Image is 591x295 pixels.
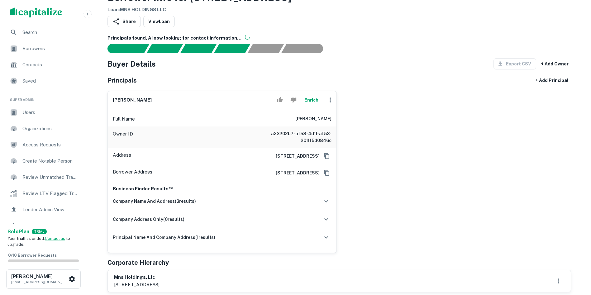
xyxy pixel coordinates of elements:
[271,169,320,176] a: [STREET_ADDRESS]
[113,130,133,144] p: Owner ID
[274,94,285,106] button: Accept
[11,279,67,285] p: [EMAIL_ADDRESS][DOMAIN_NAME]
[322,151,331,161] button: Copy Address
[533,75,571,86] button: + Add Principal
[7,236,70,247] span: Your trial has ended. to upgrade.
[32,229,47,234] div: TRIAL
[11,274,67,279] h6: [PERSON_NAME]
[5,202,82,217] a: Lender Admin View
[5,218,82,233] a: Borrower Info Requests
[22,157,78,165] span: Create Notable Person
[107,258,169,267] h5: Corporate Hierarchy
[322,168,331,178] button: Copy Address
[45,236,65,241] a: Contact us
[113,168,152,178] p: Borrower Address
[114,274,160,281] h6: mns holdings, llc
[560,245,591,275] iframe: Chat Widget
[22,29,78,36] span: Search
[22,174,78,181] span: Review Unmatched Transactions
[107,16,141,27] button: Share
[22,141,78,149] span: Access Requests
[5,25,82,40] a: Search
[22,125,78,132] span: Organizations
[22,45,78,52] span: Borrowers
[113,97,152,104] h6: [PERSON_NAME]
[113,151,131,161] p: Address
[5,170,82,185] a: Review Unmatched Transactions
[113,234,215,241] h6: principal name and company address ( 1 results)
[107,58,156,69] h4: Buyer Details
[22,222,78,230] span: Borrower Info Requests
[100,44,147,53] div: Sending borrower request to AI...
[22,190,78,197] span: Review LTV Flagged Transactions
[288,94,299,106] button: Reject
[5,105,82,120] a: Users
[22,77,78,85] span: Saved
[5,121,82,136] a: Organizations
[5,74,82,88] a: Saved
[22,61,78,69] span: Contacts
[247,44,284,53] div: Principals found, still searching for contact information. This may take time...
[10,7,62,17] img: capitalize-logo.png
[5,41,82,56] a: Borrowers
[113,198,196,205] h6: company name and address ( 3 results)
[113,185,331,193] p: Business Finder Results**
[5,186,82,201] a: Review LTV Flagged Transactions
[146,44,183,53] div: Your request is received and processing...
[271,153,320,159] a: [STREET_ADDRESS]
[6,269,81,289] button: [PERSON_NAME][EMAIL_ADDRESS][DOMAIN_NAME]
[281,44,331,53] div: AI fulfillment process complete.
[257,130,331,144] h6: a23202b7-af58-4d11-af53-2011f5d0846c
[113,115,135,123] p: Full Name
[8,253,57,258] span: 0 / 10 Borrower Requests
[113,216,184,223] h6: company address only ( 0 results)
[22,109,78,116] span: Users
[180,44,217,53] div: Documents found, AI parsing details...
[7,228,29,236] a: SoloPlan
[5,154,82,169] a: Create Notable Person
[295,115,331,123] h6: [PERSON_NAME]
[302,94,322,106] button: Enrich
[143,16,175,27] a: ViewLoan
[539,58,571,69] button: + Add Owner
[107,35,571,42] h6: Principals found, AI now looking for contact information...
[214,44,250,53] div: Principals found, AI now looking for contact information...
[114,281,160,288] p: [STREET_ADDRESS]
[22,206,78,213] span: Lender Admin View
[7,229,29,235] strong: Solo Plan
[5,57,82,72] a: Contacts
[5,137,82,152] a: Access Requests
[107,76,137,85] h5: Principals
[5,90,82,105] li: Super Admin
[107,6,291,13] h6: Loan : MNS HOLDINGS LLC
